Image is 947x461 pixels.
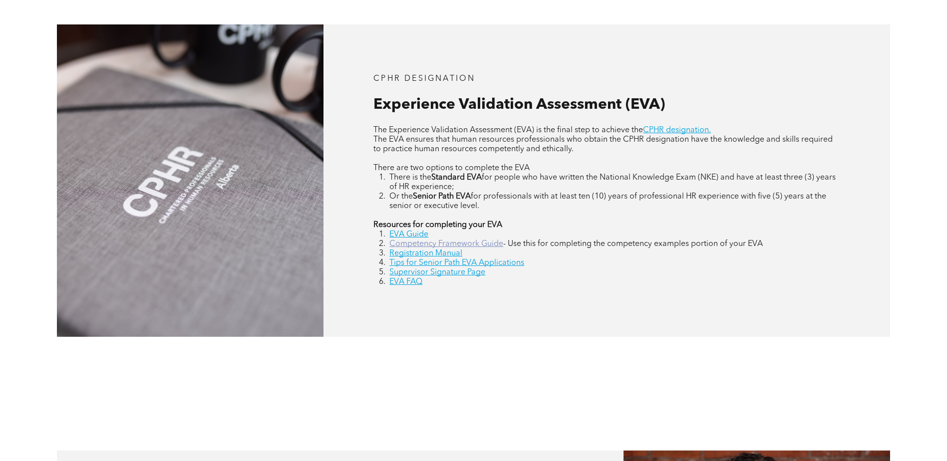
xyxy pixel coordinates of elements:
span: for people who have written the National Knowledge Exam (NKE) and have at least three (3) years o... [389,174,836,191]
span: The Experience Validation Assessment (EVA) is the final step to achieve the [373,126,643,134]
a: EVA FAQ [389,278,422,286]
strong: Standard EVA [431,174,482,182]
span: Experience Validation Assessment (EVA) [373,97,665,112]
a: Competency Framework Guide [389,240,503,248]
a: Tips for Senior Path EVA Applications [389,259,524,267]
span: There are two options to complete the EVA [373,164,530,172]
span: There is the [389,174,431,182]
a: CPHR designation. [643,126,711,134]
span: Or the [389,193,413,201]
strong: Resources for completing your EVA [373,221,502,229]
a: Registration Manual [389,249,462,257]
strong: Senior Path EVA [413,193,471,201]
a: EVA Guide [389,230,428,238]
span: for professionals with at least ten (10) years of professional HR experience with five (5) years ... [389,193,826,210]
a: Supervisor Signature Page [389,268,485,276]
span: CPHR DESIGNATION [373,75,475,83]
span: The EVA ensures that human resources professionals who obtain the CPHR designation have the knowl... [373,136,833,153]
span: - Use this for completing the competency examples portion of your EVA [503,240,763,248]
